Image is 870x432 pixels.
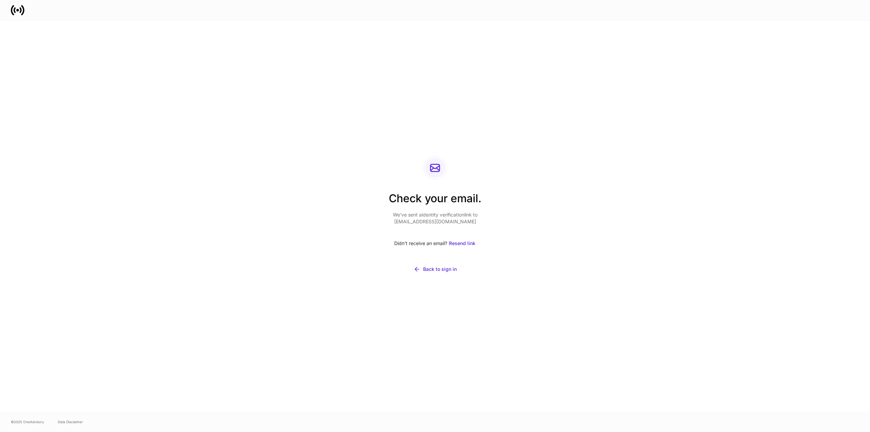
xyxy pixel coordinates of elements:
div: Didn’t receive an email? [389,236,482,251]
p: We’ve sent a identity verification link to [EMAIL_ADDRESS][DOMAIN_NAME] [389,211,482,225]
h2: Check your email. [389,191,482,211]
button: Resend link [449,236,476,251]
div: Back to sign in [423,266,457,273]
button: Back to sign in [389,262,482,277]
div: Resend link [449,240,475,247]
span: © 2025 OneAdvisory [11,419,44,425]
a: Data Disclaimer [58,419,83,425]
